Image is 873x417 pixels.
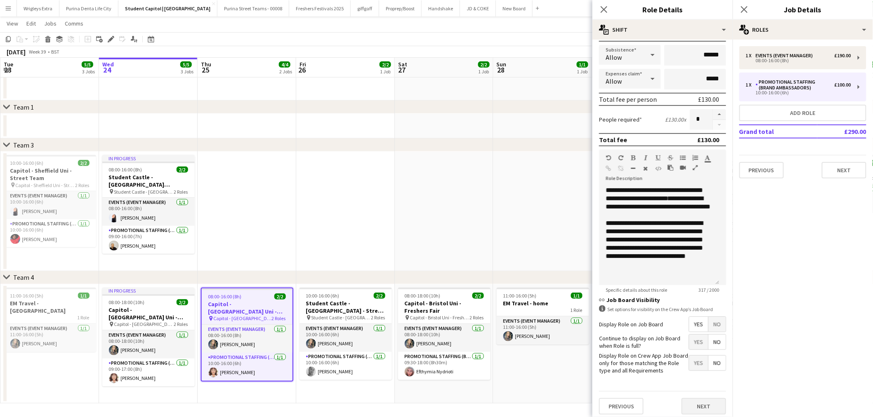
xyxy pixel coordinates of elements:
[102,226,195,254] app-card-role: Promotional Staffing (Brand Ambassadors)1/109:00-16:00 (7h)[PERSON_NAME]
[102,358,195,387] app-card-role: Promotional Staffing (Brand Ambassadors)1/109:00-17:00 (8h)[PERSON_NAME]
[835,82,851,88] div: £100.00
[311,314,371,321] span: Student Castle - [GEOGRAPHIC_DATA] - Street Team
[460,0,496,16] button: JD & COKE
[577,68,588,75] div: 1 Job
[102,198,195,226] app-card-role: Events (Event Manager)1/108:00-16:00 (8h)[PERSON_NAME]
[82,61,93,68] span: 5/5
[606,155,611,161] button: Undo
[606,77,622,85] span: Allow
[4,288,96,352] app-job-card: 11:00-16:00 (5h)1/1EM Travel - [GEOGRAPHIC_DATA]1 RoleEvents (Event Manager)1/111:00-16:00 (5h)[P...
[689,335,708,349] span: Yes
[479,68,489,75] div: 1 Job
[102,306,195,321] h3: Capitol - [GEOGRAPHIC_DATA] Uni - Freshers Fair
[78,293,90,299] span: 1/1
[478,61,490,68] span: 2/2
[101,65,114,75] span: 24
[410,314,470,321] span: Capitol - Bristol Uni - Freshers Fair
[114,189,174,195] span: Student Castle - [GEOGRAPHIC_DATA] [GEOGRAPHIC_DATA][PERSON_NAME] - Freshers Fair
[65,20,83,27] span: Comms
[746,53,756,59] div: 1 x
[298,65,306,75] span: 26
[405,293,441,299] span: 08:00-18:00 (10h)
[708,335,726,349] span: No
[643,155,649,161] button: Italic
[181,68,193,75] div: 3 Jobs
[174,189,188,195] span: 2 Roles
[817,125,866,138] td: £290.00
[398,288,491,380] app-job-card: 08:00-18:00 (10h)2/2Capitol - Bristol Uni - Freshers Fair Capitol - Bristol Uni - Freshers Fair2 ...
[78,160,90,166] span: 2/2
[668,164,673,171] button: Paste as plain text
[422,0,460,16] button: Handshake
[746,59,851,63] div: 08:00-16:00 (8h)
[202,325,293,353] app-card-role: Events (Event Manager)1/108:00-16:00 (8h)[PERSON_NAME]
[692,164,698,171] button: Fullscreen
[82,68,95,75] div: 3 Jobs
[643,165,649,172] button: Clear Formatting
[668,155,673,161] button: Strikethrough
[102,288,195,294] div: In progress
[4,155,96,247] div: 10:00-16:00 (6h)2/2Capitol - Sheffield Uni - Street Team Capitol - Sheffield Uni - Street Team2 R...
[300,300,392,314] h3: Student Castle - [GEOGRAPHIC_DATA] - Street Team
[655,165,661,172] button: HTML Code
[272,315,286,321] span: 2 Roles
[630,165,636,172] button: Horizontal Line
[102,155,195,254] div: In progress08:00-16:00 (8h)2/2Student Castle - [GEOGRAPHIC_DATA] [GEOGRAPHIC_DATA][PERSON_NAME] -...
[398,352,491,380] app-card-role: Promotional Staffing (Brand Ambassadors)1/109:30-18:00 (8h30m)Efthymia Nydrioti
[371,314,385,321] span: 2 Roles
[2,65,13,75] span: 23
[756,53,816,59] div: Events (Event Manager)
[4,61,13,68] span: Tue
[497,300,589,307] h3: EM Travel - home
[495,65,507,75] span: 28
[496,0,533,16] button: New Board
[577,61,588,68] span: 1/1
[3,18,21,29] a: View
[680,155,686,161] button: Unordered List
[102,330,195,358] app-card-role: Events (Event Manager)1/108:00-18:00 (10h)[PERSON_NAME]
[398,61,407,68] span: Sat
[698,136,720,144] div: £130.00
[746,91,851,95] div: 10:00-16:00 (6h)
[300,288,392,380] app-job-card: 10:00-16:00 (6h)2/2Student Castle - [GEOGRAPHIC_DATA] - Street Team Student Castle - [GEOGRAPHIC_...
[214,315,272,321] span: Capitol - [GEOGRAPHIC_DATA] Uni - Freshers Fair
[665,116,687,123] div: £130.00 x
[398,324,491,352] app-card-role: Events (Event Manager)1/108:00-18:00 (10h)[PERSON_NAME]
[10,293,44,299] span: 11:00-16:00 (5h)
[109,166,142,173] span: 08:00-16:00 (8h)
[689,317,708,332] span: Yes
[306,293,340,299] span: 10:00-16:00 (6h)
[289,0,351,16] button: Freshers Festivals 2025
[599,305,726,313] div: Set options for visibility on the Crew App’s Job Board
[300,324,392,352] app-card-role: Events (Event Manager)1/110:00-16:00 (6h)[PERSON_NAME]
[177,166,188,173] span: 2/2
[102,288,195,387] app-job-card: In progress08:00-18:00 (10h)2/2Capitol - [GEOGRAPHIC_DATA] Uni - Freshers Fair Capitol - [GEOGRAP...
[733,20,873,40] div: Roles
[351,0,379,16] button: giffgaff
[655,155,661,161] button: Underline
[739,162,784,178] button: Previous
[599,352,689,375] label: Display Role on Crew App Job Board only for those matching the Role type and all Requirements
[733,4,873,15] h3: Job Details
[114,321,174,327] span: Capitol - [GEOGRAPHIC_DATA] Uni - Freshers Fair
[102,173,195,188] h3: Student Castle - [GEOGRAPHIC_DATA] [GEOGRAPHIC_DATA][PERSON_NAME] - Freshers Fair
[201,288,293,382] app-job-card: 08:00-16:00 (8h)2/2Capitol - [GEOGRAPHIC_DATA] Uni - Freshers Fair Capitol - [GEOGRAPHIC_DATA] Un...
[109,299,145,305] span: 08:00-18:00 (10h)
[200,65,211,75] span: 25
[599,398,644,415] button: Previous
[16,182,76,188] span: Capitol - Sheffield Uni - Street Team
[217,0,289,16] button: Purina Street Teams - 00008
[708,356,726,370] span: No
[279,68,292,75] div: 2 Jobs
[503,293,537,299] span: 11:00-16:00 (5h)
[682,398,726,415] button: Next
[44,20,57,27] span: Jobs
[7,20,18,27] span: View
[606,53,622,61] span: Allow
[398,300,491,314] h3: Capitol - Bristol Uni - Freshers Fair
[13,273,34,281] div: Team 4
[571,307,583,313] span: 1 Role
